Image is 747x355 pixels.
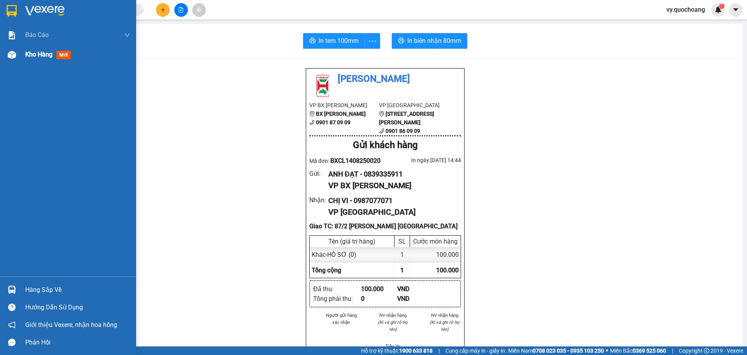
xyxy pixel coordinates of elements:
img: warehouse-icon [8,51,16,59]
span: plus [160,7,166,12]
div: VND [397,284,433,294]
button: plus [156,3,170,17]
div: In ngày: [DATE] 14:44 [385,156,461,164]
div: SL [396,238,408,245]
strong: 0708 023 035 - 0935 103 250 [533,348,604,354]
li: VP BX [PERSON_NAME] [309,101,379,110]
li: VP [GEOGRAPHIC_DATA] [379,101,449,110]
span: caret-down [732,6,739,13]
li: [PERSON_NAME] [309,72,461,87]
button: caret-down [729,3,742,17]
div: Cước món hàng [412,238,459,245]
li: Tiểu Vy [377,343,410,350]
span: down [124,32,130,38]
li: [PERSON_NAME] [4,4,113,19]
span: Miền Bắc [610,346,666,355]
span: In tem 100mm [319,36,359,46]
b: 0901 87 09 09 [316,119,351,125]
span: 1 [400,267,404,274]
span: In biên nhận 80mm [407,36,461,46]
strong: 1900 633 818 [399,348,433,354]
button: more [365,33,380,49]
div: Tên (giá trị hàng) [312,238,392,245]
div: VP [GEOGRAPHIC_DATA] [328,206,455,218]
div: Giao TC: 87/2 [PERSON_NAME] [GEOGRAPHIC_DATA] [309,221,461,231]
span: ⚪️ [606,349,608,352]
span: mới [56,51,71,59]
span: question-circle [8,304,16,311]
img: warehouse-icon [8,286,16,294]
span: | [672,346,673,355]
div: 100.000 [410,247,461,262]
span: Khác - HỒ SƠ (0) [312,251,356,258]
i: (Kí và ghi rõ họ tên) [430,320,459,332]
span: printer [309,37,316,45]
div: Hướng dẫn sử dụng [25,302,130,313]
img: logo.jpg [4,4,31,31]
span: Tổng cộng [312,267,341,274]
span: Kho hàng [25,51,53,58]
span: file-add [178,7,184,12]
sup: 1 [719,4,724,9]
li: NV nhận hàng [428,312,461,319]
span: BXCL1408250020 [330,157,381,164]
div: CHỊ VI - 0987077071 [328,195,455,206]
img: logo-vxr [7,5,17,17]
div: Gửi : [309,169,328,178]
span: notification [8,321,16,329]
img: solution-icon [8,31,16,39]
span: message [8,339,16,346]
span: phone [379,128,384,134]
li: Người gửi hàng xác nhận [325,312,358,326]
div: VND [397,294,433,304]
button: aim [192,3,206,17]
div: Phản hồi [25,337,130,348]
span: environment [4,52,9,57]
span: Hỗ trợ kỹ thuật: [361,346,433,355]
img: icon-new-feature [715,6,722,13]
div: 100.000 [361,284,397,294]
div: VP BX [PERSON_NAME] [328,180,455,192]
strong: 0369 525 060 [633,348,666,354]
div: Nhận : [309,195,328,205]
span: more [365,36,380,46]
button: printerIn tem 100mm [303,33,365,49]
div: Hàng sắp về [25,284,130,296]
span: Cung cấp máy in - giấy in: [445,346,506,355]
div: Đã thu : [313,284,361,294]
div: Gửi khách hàng [309,138,461,153]
div: 0 [361,294,397,304]
span: | [438,346,440,355]
span: environment [309,111,315,117]
span: vy.quochoang [660,5,711,14]
span: printer [398,37,404,45]
b: BX [PERSON_NAME] [316,111,366,117]
div: Tổng phải thu : [313,294,361,304]
span: Báo cáo [25,30,49,40]
img: logo.jpg [309,72,337,99]
li: VP [GEOGRAPHIC_DATA] [54,33,103,59]
span: phone [309,120,315,125]
li: NV nhận hàng [377,312,410,319]
span: Giới thiệu Vexere, nhận hoa hồng [25,320,117,330]
span: Miền Nam [508,346,604,355]
b: 0901 86 09 09 [386,128,420,134]
span: 1 [720,4,723,9]
span: aim [196,7,202,12]
button: printerIn biên nhận 80mm [392,33,467,49]
span: environment [379,111,384,117]
button: file-add [174,3,188,17]
div: Mã đơn: [309,156,385,166]
li: VP BX [PERSON_NAME] [4,33,54,50]
b: [STREET_ADDRESS][PERSON_NAME] [379,111,434,125]
span: 100.000 [436,267,459,274]
div: ANH ĐẠT - 0839335911 [328,169,455,180]
div: 1 [395,247,410,262]
span: copyright [704,348,709,353]
i: (Kí và ghi rõ họ tên) [378,320,408,332]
